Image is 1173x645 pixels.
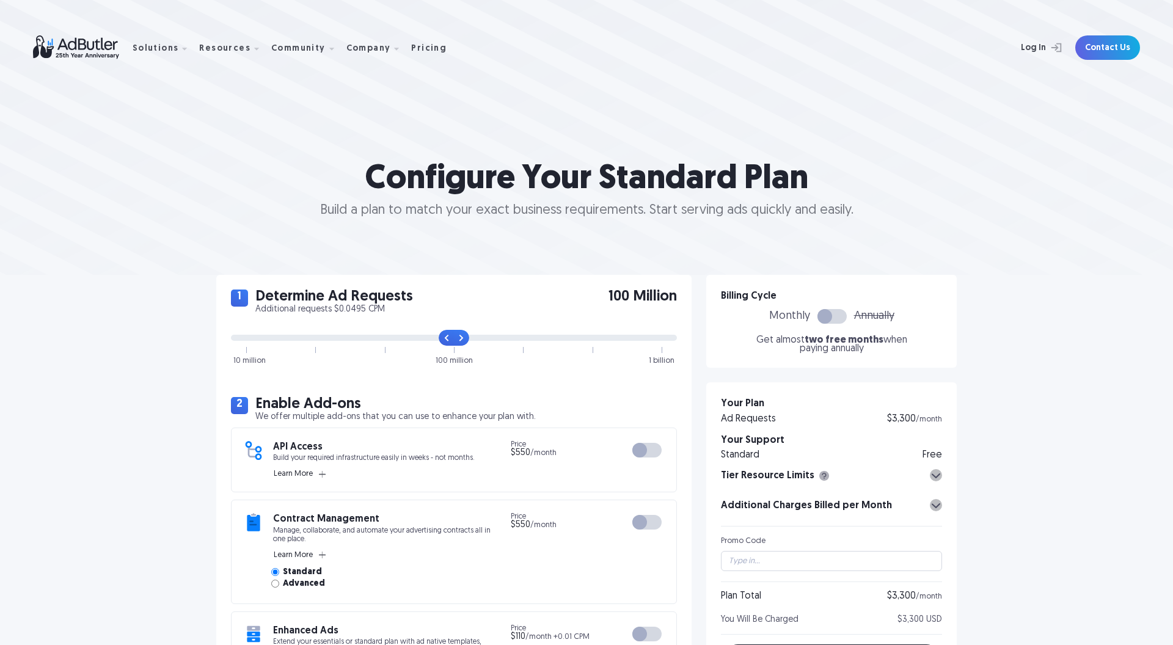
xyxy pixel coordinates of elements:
[273,512,491,526] h3: Contract Management
[436,357,473,365] div: 100 million
[988,35,1068,60] a: Log In
[721,397,942,410] h3: Your Plan
[273,527,491,544] p: Manage, collaborate, and automate your advertising contracts all in one place.
[273,550,326,561] button: Learn More
[133,29,197,67] div: Solutions
[721,592,761,601] div: Plan Total
[897,616,942,624] span: $3,300 USD
[721,499,892,512] h3: Additional Charges Billed per Month
[887,592,942,601] div: $3,300
[511,633,554,641] span: /month
[721,536,942,546] div: Promo Code
[721,616,798,624] span: You Will Be Charged
[231,397,248,414] span: 2
[511,520,530,530] span: $550
[721,451,759,459] div: Standard
[255,413,536,421] p: We offer multiple add-ons that you can use to enhance your plan with.
[346,45,391,53] div: Company
[255,305,413,314] p: Additional requests $0.0495 CPM
[755,336,908,353] p: Get almost when paying annually
[273,468,326,479] button: Learn More
[649,357,674,365] div: 1 billion
[916,415,942,423] span: /month
[769,312,810,321] span: Monthly
[411,42,456,53] a: Pricing
[199,45,250,53] div: Resources
[199,29,269,67] div: Resources
[271,29,344,67] div: Community
[271,45,326,53] div: Community
[271,568,279,576] input: Standard
[721,469,829,483] h3: Tier Resource Limits
[923,451,942,459] div: Free
[721,290,942,303] h3: Billing Cycle
[511,449,558,457] span: /month
[133,45,179,53] div: Solutions
[511,448,530,457] span: $550
[721,415,776,424] div: Ad Requests
[411,45,447,53] div: Pricing
[244,624,263,644] img: add-on icon
[233,357,266,365] div: 10 million
[283,580,325,588] span: Advanced
[346,29,409,67] div: Company
[244,512,263,532] img: add-on icon
[511,632,525,641] span: $110
[554,633,590,641] span: +0.01 CPM
[274,550,313,560] span: Learn More
[916,592,942,600] span: /month
[511,521,558,530] span: /month
[255,290,413,304] h2: Determine Ad Requests
[231,290,248,307] span: 1
[511,624,630,633] span: Price
[283,568,322,577] span: Standard
[805,335,883,345] span: two free months
[721,434,942,447] h3: Your Support
[722,552,941,570] input: Type in...
[887,415,942,424] div: $3,300
[511,512,630,521] span: Price
[1075,35,1140,60] a: Contact Us
[255,397,536,412] h2: Enable Add-ons
[511,440,630,449] span: Price
[244,440,263,460] img: add-on icon
[274,469,313,479] span: Learn More
[608,290,677,304] span: 100 Million
[273,440,491,454] h3: API Access
[273,454,491,462] p: Build your required infrastructure easily in weeks - not months.
[273,624,491,638] h3: Enhanced Ads
[271,580,279,588] input: Advanced
[854,312,894,321] span: Annually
